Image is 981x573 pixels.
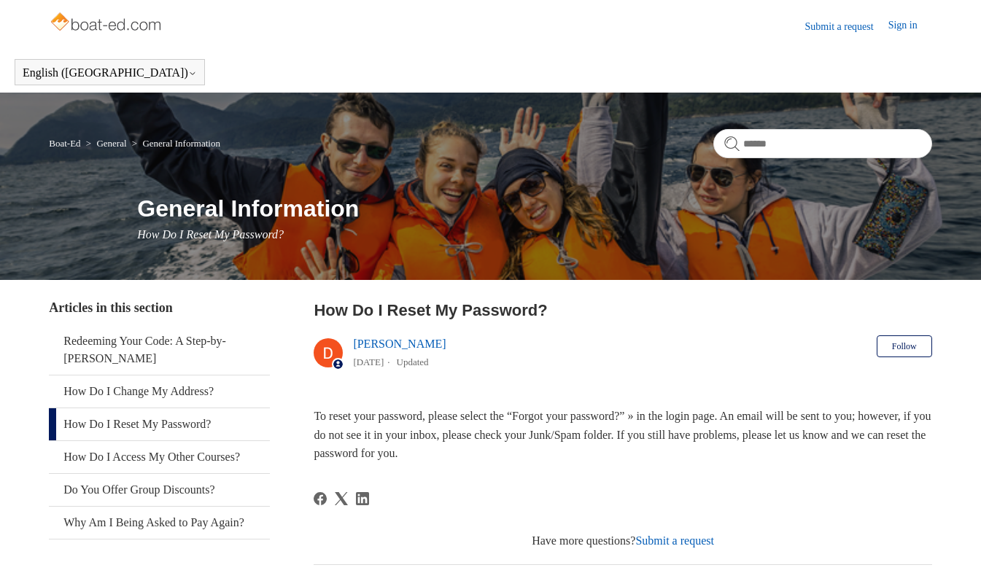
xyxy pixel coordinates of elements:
a: Sign in [888,17,932,35]
a: Submit a request [635,534,714,547]
img: Boat-Ed Help Center home page [49,9,165,38]
li: General [83,138,129,149]
a: How Do I Change My Address? [49,375,270,408]
input: Search [713,129,932,158]
a: General Information [142,138,220,149]
li: Boat-Ed [49,138,83,149]
svg: Share this page on LinkedIn [356,492,369,505]
a: Redeeming Your Code: A Step-by-[PERSON_NAME] [49,325,270,375]
a: Boat-Ed [49,138,80,149]
time: 03/01/2024, 15:37 [353,356,384,367]
a: X Corp [335,492,348,505]
h1: General Information [137,191,931,226]
span: To reset your password, please select the “Forgot your password?” » in the login page. An email w... [314,410,931,459]
svg: Share this page on Facebook [314,492,327,505]
button: Follow Article [877,335,932,357]
button: English ([GEOGRAPHIC_DATA]) [23,66,197,79]
a: How Do I Reset My Password? [49,408,270,440]
a: [PERSON_NAME] [353,338,446,350]
div: Have more questions? [314,532,931,550]
a: How Do I Access My Other Courses? [49,441,270,473]
svg: Share this page on X Corp [335,492,348,505]
a: Do You Offer Group Discounts? [49,474,270,506]
a: Why Am I Being Asked to Pay Again? [49,507,270,539]
a: General [96,138,126,149]
div: Live chat [932,524,970,562]
a: Submit a request [805,19,888,34]
a: Facebook [314,492,327,505]
span: Articles in this section [49,300,172,315]
h2: How Do I Reset My Password? [314,298,931,322]
li: Updated [397,356,429,367]
a: LinkedIn [356,492,369,505]
li: General Information [129,138,220,149]
span: How Do I Reset My Password? [137,228,284,241]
